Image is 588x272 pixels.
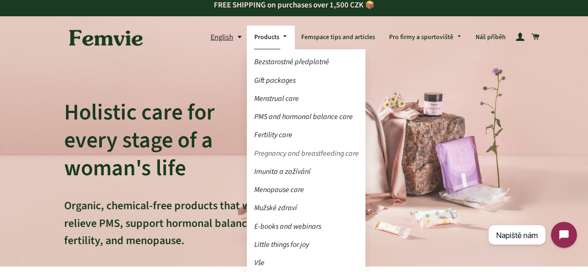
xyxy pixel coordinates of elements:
[382,26,469,50] a: Pro firmy a sportoviště
[247,219,365,235] a: E-books and webinars
[247,91,365,107] a: Menstrual care
[247,54,365,70] a: Bezstarostné předplatné
[247,146,365,162] a: Pregnancy and breastfeeding care
[247,255,365,271] a: Vše
[247,127,365,143] a: Fertility care
[247,164,365,180] a: Imunita a zažívání
[247,237,365,253] a: Little things for joy
[247,109,365,125] a: PMS and hormonal balance care
[504,243,527,266] button: Next slide
[58,243,81,266] button: Previous slide
[468,26,512,50] a: Náš příběh
[247,26,294,50] a: Products
[247,200,365,216] a: Mužské zdraví
[294,26,382,50] a: Femspace tips and articles
[64,197,271,267] p: Organic, chemical-free products that will relieve PMS, support hormonal balance, fertility, and m...
[64,23,148,52] img: Femvie
[210,31,247,44] button: English
[64,99,271,182] h2: Holistic care for every stage of a woman's life
[247,182,365,198] a: Menopause care
[247,73,365,89] a: Gift packages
